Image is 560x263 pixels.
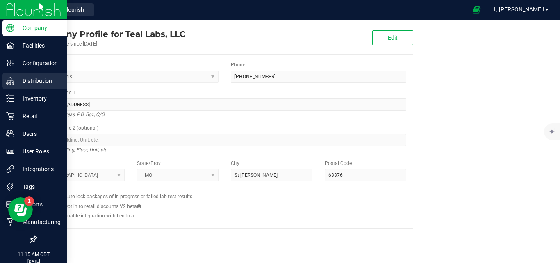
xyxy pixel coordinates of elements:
[14,111,64,121] p: Retail
[231,71,406,83] input: (123) 456-7890
[6,183,14,191] inline-svg: Tags
[4,251,64,258] p: 11:15 AM CDT
[14,164,64,174] p: Integrations
[43,188,406,193] h2: Configs
[325,169,406,181] input: Postal Code
[6,218,14,226] inline-svg: Manufacturing
[14,58,64,68] p: Configuration
[14,146,64,156] p: User Roles
[36,40,185,48] div: Account active since [DATE]
[14,94,64,103] p: Inventory
[14,76,64,86] p: Distribution
[14,217,64,227] p: Manufacturing
[43,134,406,146] input: Suite, Building, Unit, etc.
[6,147,14,156] inline-svg: User Roles
[231,160,239,167] label: City
[6,130,14,138] inline-svg: Users
[43,124,98,132] label: Address Line 2 (optional)
[231,169,312,181] input: City
[491,6,544,13] span: Hi, [PERSON_NAME]!
[64,193,192,200] label: Auto-lock packages of in-progress or failed lab test results
[6,165,14,173] inline-svg: Integrations
[43,98,406,111] input: Address
[6,94,14,103] inline-svg: Inventory
[14,23,64,33] p: Company
[6,77,14,85] inline-svg: Distribution
[36,28,185,40] div: Teal Labs, LLC
[6,112,14,120] inline-svg: Retail
[467,2,486,18] span: Open Ecommerce Menu
[64,203,141,210] label: Opt in to retail discounts V2 beta
[388,34,398,41] span: Edit
[14,129,64,139] p: Users
[14,182,64,192] p: Tags
[24,196,34,206] iframe: Resource center unread badge
[372,30,413,45] button: Edit
[6,59,14,67] inline-svg: Configuration
[14,41,64,50] p: Facilities
[6,24,14,32] inline-svg: Company
[43,145,108,155] i: Suite, Building, Floor, Unit, etc.
[137,160,161,167] label: State/Prov
[6,41,14,50] inline-svg: Facilities
[8,197,33,222] iframe: Resource center
[231,61,245,69] label: Phone
[43,110,105,119] i: Street address, P.O. Box, C/O
[64,212,134,220] label: Enable integration with Lendica
[6,200,14,208] inline-svg: Reports
[325,160,352,167] label: Postal Code
[14,199,64,209] p: Reports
